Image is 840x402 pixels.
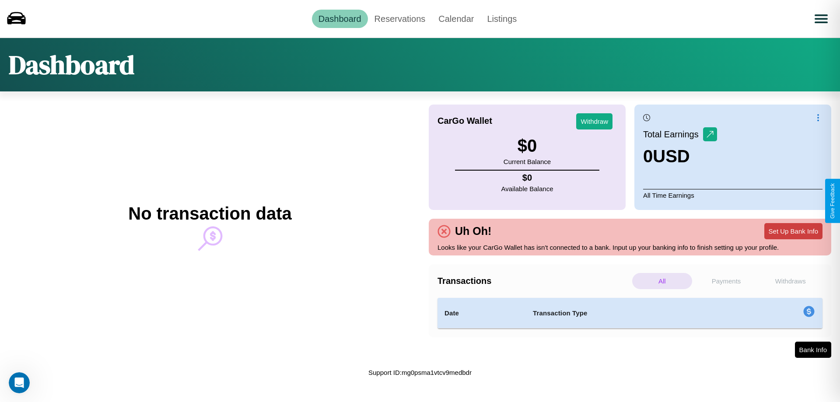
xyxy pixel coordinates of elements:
[809,7,833,31] button: Open menu
[368,10,432,28] a: Reservations
[760,273,820,289] p: Withdraws
[9,47,134,83] h1: Dashboard
[643,189,822,201] p: All Time Earnings
[480,10,523,28] a: Listings
[504,136,551,156] h3: $ 0
[504,156,551,168] p: Current Balance
[632,273,692,289] p: All
[128,204,291,224] h2: No transaction data
[795,342,831,358] button: Bank Info
[444,308,519,318] h4: Date
[501,183,553,195] p: Available Balance
[576,113,612,129] button: Withdraw
[696,273,756,289] p: Payments
[533,308,731,318] h4: Transaction Type
[451,225,496,238] h4: Uh Oh!
[437,241,822,253] p: Looks like your CarGo Wallet has isn't connected to a bank. Input up your banking info to finish ...
[643,126,703,142] p: Total Earnings
[9,372,30,393] iframe: Intercom live chat
[764,223,822,239] button: Set Up Bank Info
[368,367,472,378] p: Support ID: mg0psma1vtcv9medbdr
[437,276,630,286] h4: Transactions
[829,183,836,219] div: Give Feedback
[501,173,553,183] h4: $ 0
[437,116,492,126] h4: CarGo Wallet
[432,10,480,28] a: Calendar
[312,10,368,28] a: Dashboard
[437,298,822,329] table: simple table
[643,147,717,166] h3: 0 USD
